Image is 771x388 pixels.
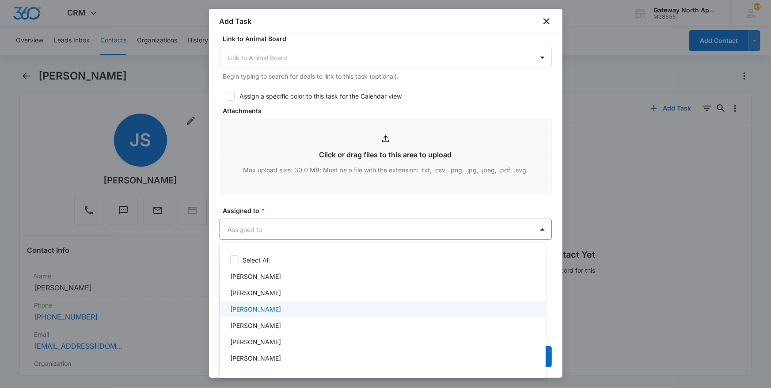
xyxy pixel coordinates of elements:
[230,370,281,379] p: [PERSON_NAME]
[243,255,270,265] p: Select All
[230,288,281,297] p: [PERSON_NAME]
[230,354,281,363] p: [PERSON_NAME]
[230,272,281,281] p: [PERSON_NAME]
[230,337,281,346] p: [PERSON_NAME]
[230,321,281,330] p: [PERSON_NAME]
[230,304,281,314] p: [PERSON_NAME]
